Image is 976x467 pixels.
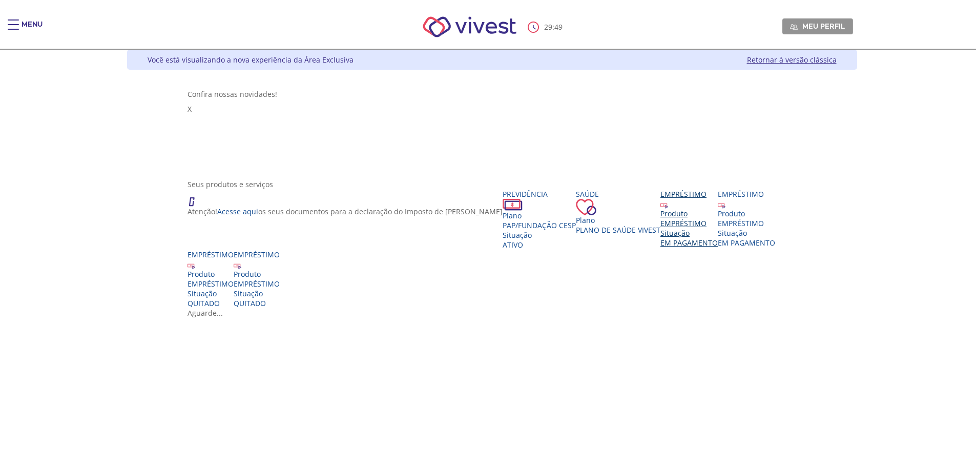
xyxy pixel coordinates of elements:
[188,269,234,279] div: Produto
[503,230,576,240] div: Situação
[188,207,503,216] p: Atenção! os seus documentos para a declaração do Imposto de [PERSON_NAME]
[188,279,234,289] div: EMPRÉSTIMO
[554,22,563,32] span: 49
[576,215,660,225] div: Plano
[503,240,523,250] span: Ativo
[234,289,280,298] div: Situação
[234,250,280,308] a: Empréstimo Produto EMPRÉSTIMO Situação QUITADO
[188,250,234,259] div: Empréstimo
[718,238,775,248] span: EM PAGAMENTO
[503,189,576,250] a: Previdência PlanoPAP/Fundação CESP SituaçãoAtivo
[188,298,220,308] span: QUITADO
[188,89,796,99] div: Confira nossas novidades!
[782,18,853,34] a: Meu perfil
[188,261,195,269] img: ico_emprestimo.svg
[802,22,845,31] span: Meu perfil
[747,55,837,65] a: Retornar à versão clássica
[234,279,280,289] div: EMPRÉSTIMO
[234,269,280,279] div: Produto
[234,250,280,259] div: Empréstimo
[576,189,660,235] a: Saúde PlanoPlano de Saúde VIVEST
[188,179,796,189] div: Seus produtos e serviços
[411,5,528,49] img: Vivest
[718,218,775,228] div: EMPRÉSTIMO
[718,189,775,248] a: Empréstimo Produto EMPRÉSTIMO Situação EM PAGAMENTO
[188,89,796,169] section: <span lang="pt-BR" dir="ltr">Visualizador do Conteúdo da Web</span> 1
[188,308,796,318] div: Aguarde...
[718,201,725,209] img: ico_emprestimo.svg
[188,250,234,308] a: Empréstimo Produto EMPRÉSTIMO Situação QUITADO
[503,199,523,211] img: ico_dinheiro.png
[188,104,192,114] span: X
[660,218,718,228] div: EMPRÉSTIMO
[718,209,775,218] div: Produto
[576,189,660,199] div: Saúde
[790,23,798,31] img: Meu perfil
[188,189,205,207] img: ico_atencao.png
[22,19,43,40] div: Menu
[660,201,668,209] img: ico_emprestimo.svg
[576,199,596,215] img: ico_coracao.png
[234,298,266,308] span: QUITADO
[576,225,660,235] span: Plano de Saúde VIVEST
[217,207,258,216] a: Acesse aqui
[544,22,552,32] span: 29
[660,189,718,248] a: Empréstimo Produto EMPRÉSTIMO Situação EM PAGAMENTO
[148,55,354,65] div: Você está visualizando a nova experiência da Área Exclusiva
[660,209,718,218] div: Produto
[718,228,775,238] div: Situação
[660,238,718,248] span: EM PAGAMENTO
[234,261,241,269] img: ico_emprestimo.svg
[660,189,718,199] div: Empréstimo
[188,289,234,298] div: Situação
[660,228,718,238] div: Situação
[528,22,565,33] div: :
[718,189,775,199] div: Empréstimo
[503,211,576,220] div: Plano
[188,179,796,318] section: <span lang="en" dir="ltr">ProdutosCard</span>
[503,189,576,199] div: Previdência
[503,220,576,230] span: PAP/Fundação CESP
